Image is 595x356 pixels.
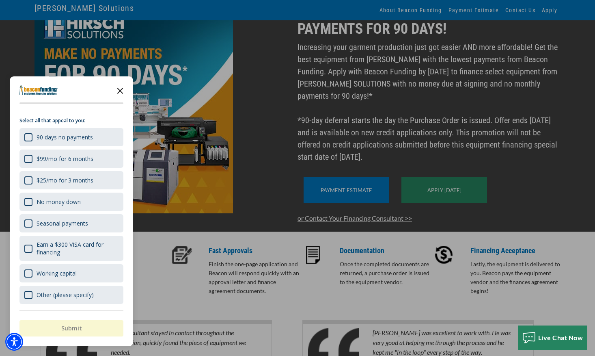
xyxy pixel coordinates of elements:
[19,193,123,211] div: No money down
[19,128,123,146] div: 90 days no payments
[19,117,123,125] p: Select all that appeal to you:
[19,85,58,95] img: Company logo
[37,155,93,163] div: $99/mo for 6 months
[19,264,123,282] div: Working capital
[37,133,93,141] div: 90 days no payments
[10,76,133,346] div: Survey
[37,176,93,184] div: $25/mo for 3 months
[19,236,123,261] div: Earn a $300 VISA card for financing
[19,286,123,304] div: Other (please specify)
[112,82,128,98] button: Close the survey
[37,291,94,299] div: Other (please specify)
[5,333,23,351] div: Accessibility Menu
[37,241,119,256] div: Earn a $300 VISA card for financing
[19,171,123,189] div: $25/mo for 3 months
[518,326,587,350] button: Live Chat Now
[37,219,88,227] div: Seasonal payments
[19,214,123,232] div: Seasonal payments
[37,198,81,206] div: No money down
[37,269,77,277] div: Working capital
[19,150,123,168] div: $99/mo for 6 months
[19,320,123,336] button: Submit
[538,334,583,341] span: Live Chat Now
